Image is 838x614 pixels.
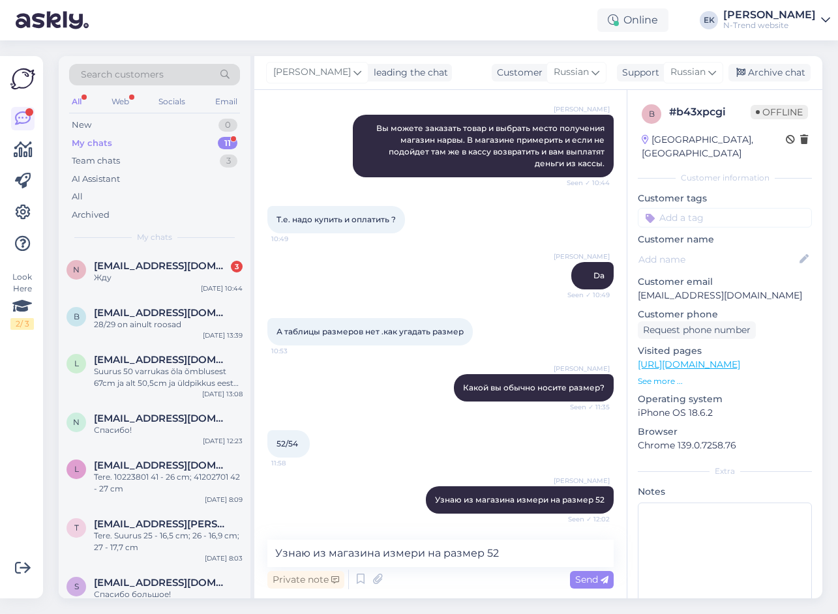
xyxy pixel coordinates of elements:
[72,173,120,186] div: AI Assistant
[368,66,448,80] div: leading the chat
[94,577,230,589] span: svetasi@ukr.net
[69,93,84,110] div: All
[723,20,816,31] div: N-Trend website
[435,495,605,504] span: Узнаю из магазина измери на размер 52
[638,208,812,227] input: Add a tag
[277,439,298,448] span: 52/54
[751,105,808,119] span: Offline
[205,495,243,504] div: [DATE] 8:09
[638,465,812,477] div: Extra
[271,458,320,468] span: 11:58
[638,358,740,370] a: [URL][DOMAIN_NAME]
[638,192,812,205] p: Customer tags
[72,137,112,150] div: My chats
[638,252,797,267] input: Add name
[94,260,230,272] span: natalya6310@bk.ru
[638,485,812,499] p: Notes
[213,93,240,110] div: Email
[575,574,608,585] span: Send
[700,11,718,29] div: EK
[202,389,243,399] div: [DATE] 13:08
[94,366,243,389] div: Suurus 50 varrukas õla õmblusest 67cm ja alt 50,5cm ja üldpikkus eest 83cm ja tagant 88cm. Suurus...
[554,252,610,261] span: [PERSON_NAME]
[218,119,237,132] div: 0
[231,261,243,272] div: 3
[638,308,812,321] p: Customer phone
[203,330,243,340] div: [DATE] 13:39
[463,383,605,392] span: Какой вы обычно носите размер?
[72,209,110,222] div: Archived
[218,137,237,150] div: 11
[74,464,79,474] span: l
[561,514,610,524] span: Seen ✓ 12:02
[638,275,812,289] p: Customer email
[593,270,605,280] span: Da
[554,476,610,486] span: [PERSON_NAME]
[638,233,812,246] p: Customer name
[638,439,812,452] p: Chrome 139.0.7258.76
[109,93,132,110] div: Web
[94,530,243,553] div: Tere. Suurus 25 - 16,5 cm; 26 - 16,9 cm; 27 - 17,7 cm
[81,68,164,81] span: Search customers
[669,104,751,120] div: # b43xpcgi
[638,425,812,439] p: Browser
[638,392,812,406] p: Operating system
[94,272,243,284] div: Жду
[74,312,80,321] span: b
[94,471,243,495] div: Tere. 10223801 41 - 26 cm; 41202701 42 - 27 cm
[94,307,230,319] span: blaurimaa@gmail.com
[638,375,812,387] p: See more ...
[74,581,79,591] span: s
[554,364,610,373] span: [PERSON_NAME]
[638,289,812,302] p: [EMAIL_ADDRESS][DOMAIN_NAME]
[94,460,230,471] span: loreta66@inbox.lv
[554,65,589,80] span: Russian
[10,271,34,330] div: Look Here
[271,346,320,356] span: 10:53
[277,214,396,224] span: Т.е. надо купить и оплатить ?
[728,64,811,81] div: Archive chat
[10,318,34,330] div: 2 / 3
[638,172,812,184] div: Customer information
[561,290,610,300] span: Seen ✓ 10:49
[617,66,659,80] div: Support
[74,358,79,368] span: l
[723,10,830,31] a: [PERSON_NAME]N-Trend website
[94,589,243,600] div: Спасибо большое!
[597,8,668,32] div: Online
[267,571,344,589] div: Private note
[561,402,610,412] span: Seen ✓ 11:35
[492,66,543,80] div: Customer
[201,284,243,293] div: [DATE] 10:44
[72,119,91,132] div: New
[638,406,812,420] p: iPhone OS 18.6.2
[220,154,237,168] div: 3
[94,319,243,330] div: 28/29 on ainult roosad
[10,66,35,91] img: Askly Logo
[670,65,706,80] span: Russian
[73,417,80,427] span: n
[72,190,83,203] div: All
[94,413,230,424] span: n_a_ti_k_a@list.ru
[554,104,610,114] span: [PERSON_NAME]
[723,10,816,20] div: [PERSON_NAME]
[156,93,188,110] div: Socials
[74,523,79,533] span: t
[137,231,172,243] span: My chats
[271,234,320,244] span: 10:49
[376,123,606,168] span: Вы можете заказать товар и выбрать место получения магазин нарвы. В магазине примерить и если не ...
[72,154,120,168] div: Team chats
[561,178,610,188] span: Seen ✓ 10:44
[649,109,655,119] span: b
[94,518,230,530] span: triin.reisberg@outlook.com
[273,65,351,80] span: [PERSON_NAME]
[638,344,812,358] p: Visited pages
[638,321,756,339] div: Request phone number
[203,436,243,446] div: [DATE] 12:23
[205,553,243,563] div: [DATE] 8:03
[94,354,230,366] span: loreta66@inbox.lv
[73,265,80,274] span: n
[642,133,786,160] div: [GEOGRAPHIC_DATA], [GEOGRAPHIC_DATA]
[277,327,464,336] span: А таблицы размеров нет .как угадать размер
[94,424,243,436] div: Спасибо!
